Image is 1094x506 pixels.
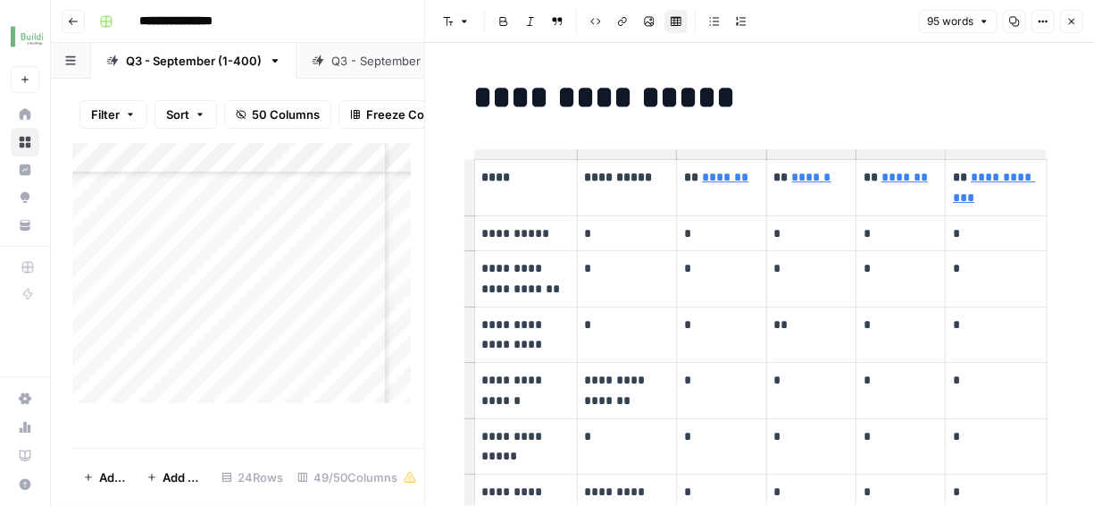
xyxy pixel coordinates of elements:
div: Q3 - September (1-400) [126,52,262,70]
a: Usage [11,413,39,442]
a: Settings [11,384,39,413]
a: Learning Hub [11,442,39,470]
span: Add Row [99,468,125,486]
a: Q3 - September (400+) [296,43,499,79]
span: Freeze Columns [366,105,458,123]
button: Freeze Columns [338,100,470,129]
img: Buildium Logo [11,21,43,53]
button: Filter [79,100,147,129]
a: Opportunities [11,183,39,212]
button: Sort [154,100,217,129]
div: Q3 - September (400+) [331,52,464,70]
button: Workspace: Buildium [11,14,39,59]
a: Your Data [11,211,39,240]
button: Add Row [72,463,136,492]
span: 50 Columns [252,105,320,123]
a: Home [11,100,39,129]
a: Q3 - September (1-400) [91,43,296,79]
a: Insights [11,156,39,184]
button: 95 words [919,10,998,33]
button: Add 10 Rows [136,463,214,492]
button: Help + Support [11,470,39,499]
span: Sort [166,105,189,123]
button: 50 Columns [224,100,331,129]
span: Add 10 Rows [163,468,204,486]
a: Browse [11,128,39,156]
span: 95 words [927,13,973,30]
div: 24 Rows [214,463,290,492]
div: 49/50 Columns [290,463,424,492]
span: Filter [91,105,120,123]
